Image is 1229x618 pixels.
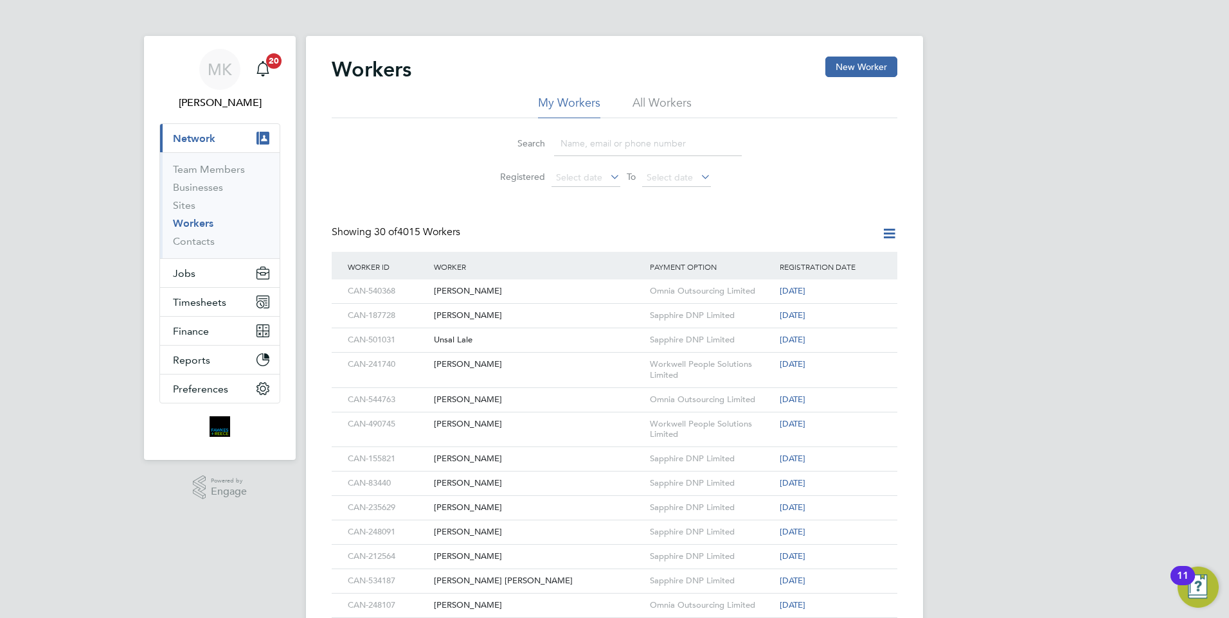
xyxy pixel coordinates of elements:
[144,36,296,460] nav: Main navigation
[345,520,431,544] div: CAN-248091
[211,475,247,486] span: Powered by
[431,353,647,376] div: [PERSON_NAME]
[431,520,647,544] div: [PERSON_NAME]
[345,569,884,579] a: CAN-534187[PERSON_NAME] [PERSON_NAME]Sapphire DNP Limited[DATE]
[345,472,431,495] div: CAN-83440
[780,453,805,464] span: [DATE]
[647,496,776,520] div: Sapphire DNP Limited
[345,471,884,482] a: CAN-83440[PERSON_NAME]Sapphire DNP Limited[DATE]
[647,328,776,352] div: Sapphire DNP Limited
[825,57,897,77] button: New Worker
[160,259,280,287] button: Jobs
[538,95,600,118] li: My Workers
[431,412,647,436] div: [PERSON_NAME]
[345,593,884,604] a: CAN-248107[PERSON_NAME]Omnia Outsourcing Limited[DATE]
[431,252,647,281] div: Worker
[556,172,602,183] span: Select date
[431,304,647,328] div: [PERSON_NAME]
[431,594,647,617] div: [PERSON_NAME]
[345,412,884,423] a: CAN-490745[PERSON_NAME]Workwell People Solutions Limited[DATE]
[647,353,776,387] div: Workwell People Solutions Limited
[173,296,226,308] span: Timesheets
[345,447,431,471] div: CAN-155821
[173,181,223,193] a: Businesses
[332,57,411,82] h2: Workers
[345,544,884,555] a: CAN-212564[PERSON_NAME]Sapphire DNP Limited[DATE]
[345,328,884,339] a: CAN-501031Unsal LaleSapphire DNP Limited[DATE]
[431,472,647,495] div: [PERSON_NAME]
[647,388,776,412] div: Omnia Outsourcing Limited
[780,310,805,321] span: [DATE]
[345,495,884,506] a: CAN-235629[PERSON_NAME]Sapphire DNP Limited[DATE]
[431,496,647,520] div: [PERSON_NAME]
[159,95,280,110] span: Mary Kuchina
[173,383,228,395] span: Preferences
[211,486,247,497] span: Engage
[623,168,640,185] span: To
[208,61,232,78] span: MK
[374,225,397,238] span: 30 of
[647,252,776,281] div: Payment Option
[345,569,431,593] div: CAN-534187
[173,199,195,211] a: Sites
[266,53,282,69] span: 20
[647,447,776,471] div: Sapphire DNP Limited
[431,279,647,303] div: [PERSON_NAME]
[345,520,884,531] a: CAN-248091[PERSON_NAME]Sapphire DNP Limited[DATE]
[345,594,431,617] div: CAN-248107
[647,172,693,183] span: Select date
[647,520,776,544] div: Sapphire DNP Limited
[173,354,210,366] span: Reports
[780,551,805,561] span: [DATE]
[431,545,647,569] div: [PERSON_NAME]
[647,412,776,447] div: Workwell People Solutions Limited
[345,496,431,520] div: CAN-235629
[160,124,280,152] button: Network
[647,569,776,593] div: Sapphire DNP Limited
[345,304,431,328] div: CAN-187728
[345,328,431,352] div: CAN-501031
[332,225,463,239] div: Showing
[431,569,647,593] div: [PERSON_NAME] [PERSON_NAME]
[647,279,776,303] div: Omnia Outsourcing Limited
[160,317,280,345] button: Finance
[487,137,545,149] label: Search
[345,303,884,314] a: CAN-187728[PERSON_NAME]Sapphire DNP Limited[DATE]
[160,375,280,403] button: Preferences
[160,346,280,374] button: Reports
[780,575,805,586] span: [DATE]
[487,171,545,182] label: Registered
[780,477,805,488] span: [DATE]
[173,163,245,175] a: Team Members
[173,325,209,337] span: Finance
[374,225,460,238] span: 4015 Workers
[345,388,431,412] div: CAN-544763
[780,285,805,296] span: [DATE]
[173,217,213,229] a: Workers
[193,475,247,500] a: Powered byEngage
[210,416,230,437] img: bromak-logo-retina.png
[160,288,280,316] button: Timesheets
[159,49,280,110] a: MK[PERSON_NAME]
[431,328,647,352] div: Unsal Lale
[1177,576,1189,592] div: 11
[780,358,805,369] span: [DATE]
[431,388,647,412] div: [PERSON_NAME]
[780,502,805,513] span: [DATE]
[345,279,884,290] a: CAN-540368[PERSON_NAME]Omnia Outsourcing Limited[DATE]
[345,352,884,363] a: CAN-241740[PERSON_NAME]Workwell People Solutions Limited[DATE]
[780,526,805,537] span: [DATE]
[345,545,431,569] div: CAN-212564
[632,95,692,118] li: All Workers
[173,267,195,279] span: Jobs
[345,412,431,436] div: CAN-490745
[250,49,276,90] a: 20
[173,132,215,145] span: Network
[159,416,280,437] a: Go to home page
[780,394,805,405] span: [DATE]
[345,252,431,281] div: Worker ID
[345,353,431,376] div: CAN-241740
[780,599,805,610] span: [DATE]
[554,131,742,156] input: Name, email or phone number
[780,334,805,345] span: [DATE]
